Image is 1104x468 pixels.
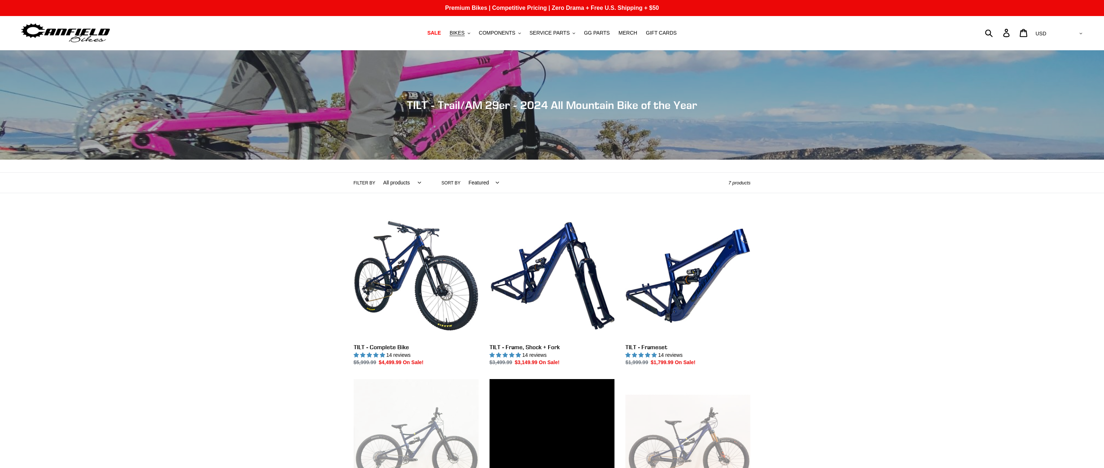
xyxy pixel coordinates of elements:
[580,28,613,38] a: GG PARTS
[646,30,677,36] span: GIFT CARDS
[989,25,1007,41] input: Search
[618,30,637,36] span: MERCH
[530,30,570,36] span: SERVICE PARTS
[449,30,464,36] span: BIKES
[728,180,751,186] span: 7 products
[615,28,641,38] a: MERCH
[642,28,680,38] a: GIFT CARDS
[475,28,525,38] button: COMPONENTS
[407,98,697,112] span: TILT - Trail/AM 29er - 2024 All Mountain Bike of the Year
[441,180,460,186] label: Sort by
[427,30,441,36] span: SALE
[526,28,579,38] button: SERVICE PARTS
[479,30,515,36] span: COMPONENTS
[20,22,111,44] img: Canfield Bikes
[446,28,474,38] button: BIKES
[584,30,610,36] span: GG PARTS
[354,180,376,186] label: Filter by
[424,28,444,38] a: SALE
